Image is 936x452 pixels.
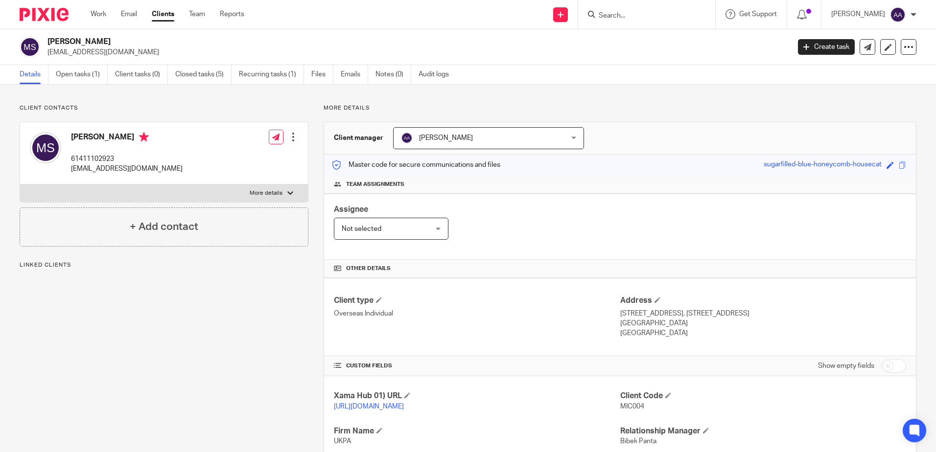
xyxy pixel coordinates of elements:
span: Team assignments [346,181,404,188]
span: UKPA [334,438,351,445]
p: [PERSON_NAME] [831,9,885,19]
a: Team [189,9,205,19]
a: Details [20,65,48,84]
span: Assignee [334,205,368,213]
p: Master code for secure communications and files [331,160,500,170]
h4: Address [620,295,906,306]
span: Not selected [342,226,381,232]
span: MIC004 [620,403,644,410]
a: Files [311,65,333,84]
img: svg%3E [20,37,40,57]
h4: Client Code [620,391,906,401]
a: Create task [798,39,855,55]
img: svg%3E [30,132,61,163]
p: Client contacts [20,104,308,112]
p: More details [324,104,916,112]
img: svg%3E [401,132,413,144]
img: svg%3E [890,7,906,23]
span: Get Support [739,11,777,18]
p: Linked clients [20,261,308,269]
span: [PERSON_NAME] [419,135,473,141]
h4: Relationship Manager [620,426,906,436]
h4: Xama Hub 01) URL [334,391,620,401]
p: [GEOGRAPHIC_DATA] [620,318,906,328]
h2: [PERSON_NAME] [47,37,636,47]
a: Open tasks (1) [56,65,108,84]
a: Work [91,9,106,19]
a: Notes (0) [375,65,411,84]
a: Clients [152,9,174,19]
label: Show empty fields [818,361,874,371]
i: Primary [139,132,149,142]
h4: Firm Name [334,426,620,436]
p: [STREET_ADDRESS], [STREET_ADDRESS] [620,309,906,318]
a: Closed tasks (5) [175,65,232,84]
h4: Client type [334,295,620,306]
a: [URL][DOMAIN_NAME] [334,403,404,410]
img: Pixie [20,8,69,21]
h4: + Add contact [130,219,198,234]
div: sugarfilled-blue-honeycomb-housecat [764,159,882,171]
p: [EMAIL_ADDRESS][DOMAIN_NAME] [47,47,783,57]
a: Recurring tasks (1) [239,65,304,84]
a: Email [121,9,137,19]
a: Emails [341,65,368,84]
p: [EMAIL_ADDRESS][DOMAIN_NAME] [71,164,183,174]
a: Audit logs [419,65,456,84]
p: [GEOGRAPHIC_DATA] [620,328,906,338]
h3: Client manager [334,133,383,143]
a: Reports [220,9,244,19]
span: Bibek Panta [620,438,656,445]
p: 61411102923 [71,154,183,164]
span: Other details [346,265,391,272]
p: Overseas Individual [334,309,620,318]
input: Search [598,12,686,21]
a: Client tasks (0) [115,65,168,84]
h4: [PERSON_NAME] [71,132,183,144]
h4: CUSTOM FIELDS [334,362,620,370]
p: More details [250,189,282,197]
